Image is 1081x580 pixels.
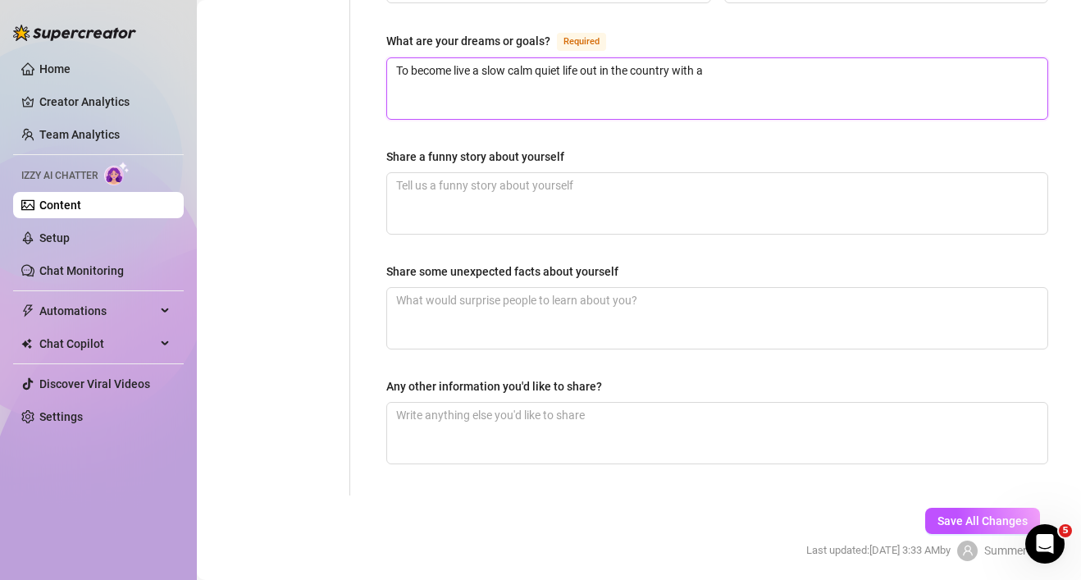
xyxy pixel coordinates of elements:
[937,514,1028,527] span: Save All Changes
[13,25,136,41] img: logo-BBDzfeDw.svg
[39,62,71,75] a: Home
[386,31,624,51] label: What are your dreams or goals?
[387,58,1047,119] textarea: What are your dreams or goals?
[386,263,630,281] label: Share some unexpected facts about yourself
[1059,524,1072,537] span: 5
[21,304,34,317] span: thunderbolt
[557,33,606,51] span: Required
[387,288,1047,349] textarea: Share some unexpected facts about yourself
[39,89,171,115] a: Creator Analytics
[39,331,156,357] span: Chat Copilot
[386,148,564,166] div: Share a funny story about yourself
[21,338,32,349] img: Chat Copilot
[39,298,156,324] span: Automations
[39,231,70,244] a: Setup
[104,162,130,185] img: AI Chatter
[1025,524,1065,564] iframe: Intercom live chat
[984,541,1040,559] span: Summer A.
[962,545,974,556] span: user
[386,377,602,395] div: Any other information you'd like to share?
[386,148,576,166] label: Share a funny story about yourself
[39,128,120,141] a: Team Analytics
[386,377,613,395] label: Any other information you'd like to share?
[806,542,951,559] span: Last updated: [DATE] 3:33 AM by
[39,199,81,212] a: Content
[39,264,124,277] a: Chat Monitoring
[386,263,618,281] div: Share some unexpected facts about yourself
[39,377,150,390] a: Discover Viral Videos
[386,32,550,50] div: What are your dreams or goals?
[387,173,1047,234] textarea: Share a funny story about yourself
[39,410,83,423] a: Settings
[387,403,1047,464] textarea: Any other information you'd like to share?
[925,508,1040,534] button: Save All Changes
[21,168,98,184] span: Izzy AI Chatter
